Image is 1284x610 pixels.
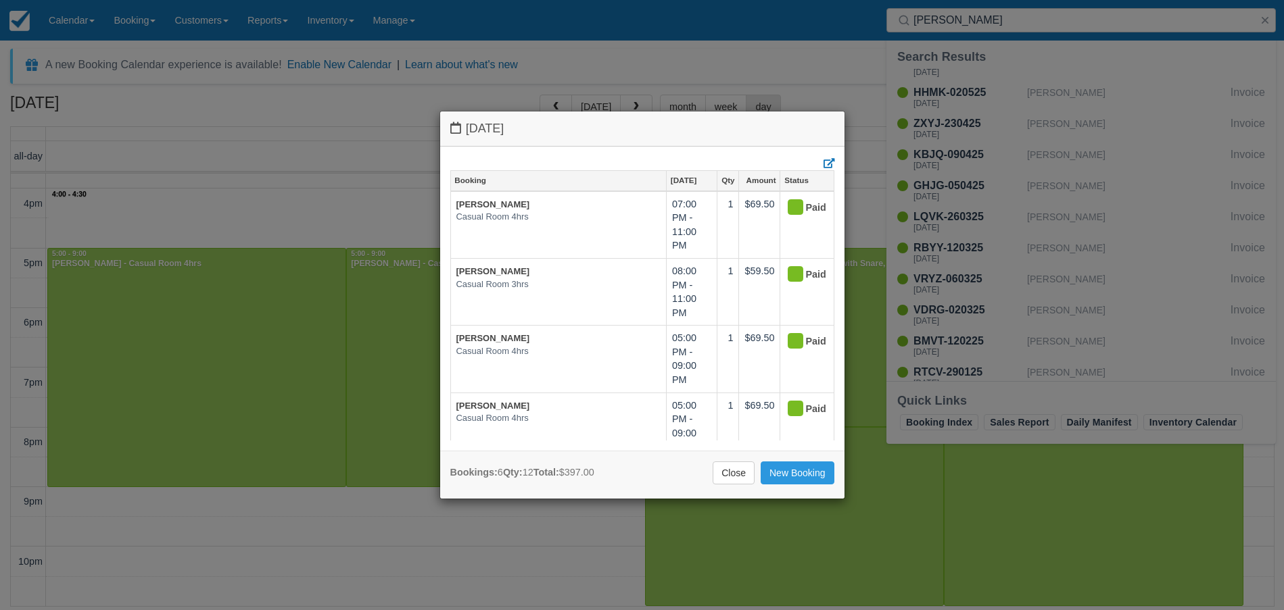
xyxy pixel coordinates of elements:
h4: [DATE] [450,122,834,136]
div: Paid [786,197,816,219]
em: Casual Room 4hrs [456,345,661,358]
div: Paid [786,331,816,353]
td: 1 [717,191,739,259]
td: 1 [717,326,739,392]
strong: Qty: [503,467,523,478]
div: Paid [786,399,816,420]
a: [PERSON_NAME] [456,199,530,209]
td: 08:00 PM - 11:00 PM [666,259,717,326]
a: Amount [739,171,780,190]
a: New Booking [761,461,834,484]
em: Casual Room 4hrs [456,412,661,425]
em: Casual Room 3hrs [456,278,661,291]
a: [PERSON_NAME] [456,266,530,276]
td: $59.50 [739,259,780,326]
div: 6 12 $397.00 [450,465,594,480]
a: Qty [717,171,738,190]
a: Status [780,171,833,190]
td: 05:00 PM - 09:00 PM [666,326,717,392]
td: $69.50 [739,326,780,392]
a: [DATE] [667,171,717,190]
a: Booking [451,171,666,190]
a: [PERSON_NAME] [456,333,530,343]
td: 1 [717,392,739,459]
td: $69.50 [739,392,780,459]
strong: Bookings: [450,467,498,478]
td: 07:00 PM - 11:00 PM [666,191,717,259]
td: 1 [717,259,739,326]
em: Casual Room 4hrs [456,211,661,224]
a: [PERSON_NAME] [456,401,530,411]
strong: Total: [533,467,559,478]
div: Paid [786,264,816,286]
td: 05:00 PM - 09:00 PM [666,392,717,459]
a: Close [713,461,755,484]
td: $69.50 [739,191,780,259]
